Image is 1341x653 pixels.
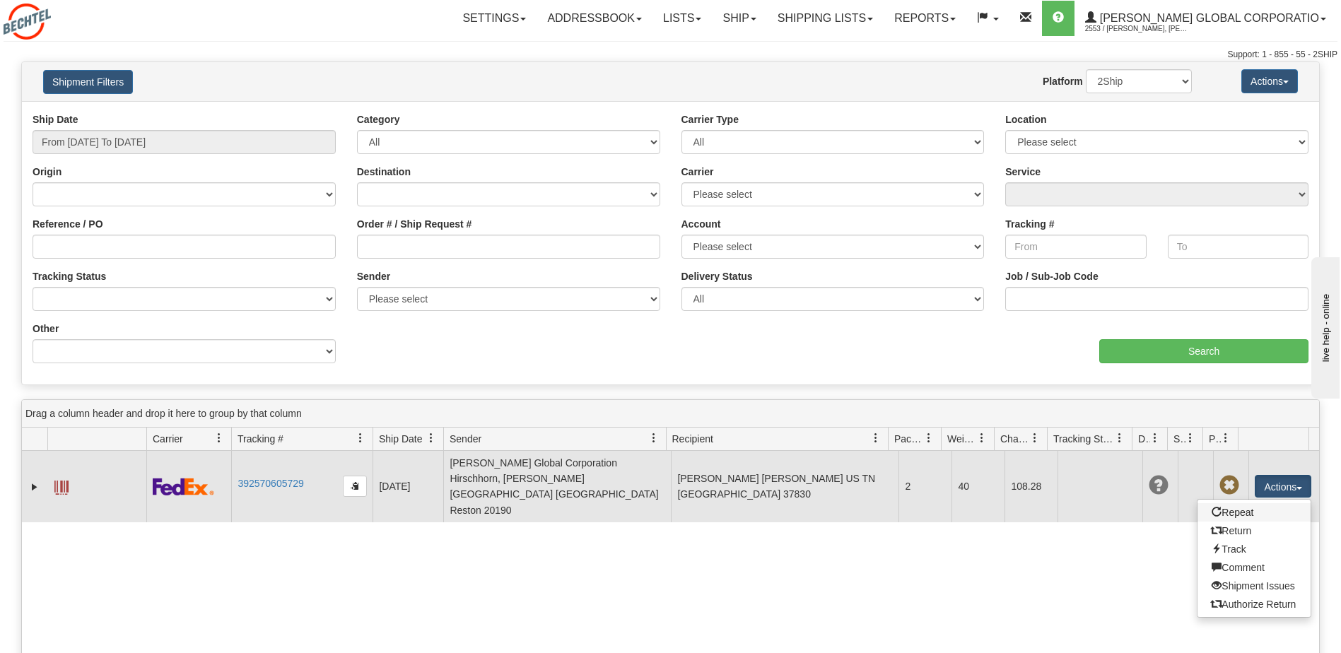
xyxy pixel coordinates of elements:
[4,49,1337,61] div: Support: 1 - 855 - 55 - 2SHIP
[1241,69,1298,93] button: Actions
[681,112,739,127] label: Carrier Type
[1197,595,1311,613] a: Authorize Return
[28,480,42,494] a: Expand
[207,426,231,450] a: Carrier filter column settings
[1197,558,1311,577] a: Comment
[681,217,721,231] label: Account
[54,474,69,497] a: Label
[1197,522,1311,540] a: Return
[1197,503,1311,522] a: Repeat
[681,165,714,179] label: Carrier
[1173,432,1185,446] span: Shipment Issues
[33,322,59,336] label: Other
[349,426,373,450] a: Tracking # filter column settings
[452,1,537,36] a: Settings
[1053,432,1115,446] span: Tracking Status
[1197,540,1311,558] a: Track
[898,451,951,522] td: 2
[1005,112,1046,127] label: Location
[373,451,443,522] td: [DATE]
[1178,426,1202,450] a: Shipment Issues filter column settings
[419,426,443,450] a: Ship Date filter column settings
[1074,1,1337,36] a: [PERSON_NAME] Global Corporatio 2553 / [PERSON_NAME], [PERSON_NAME]
[238,432,283,446] span: Tracking #
[1005,451,1058,522] td: 108.28
[1005,217,1054,231] label: Tracking #
[11,12,131,23] div: live help - online
[1168,235,1308,259] input: To
[357,217,472,231] label: Order # / Ship Request #
[1143,426,1167,450] a: Delivery Status filter column settings
[357,165,411,179] label: Destination
[1043,74,1083,88] label: Platform
[1096,12,1319,24] span: [PERSON_NAME] Global Corporatio
[357,269,390,283] label: Sender
[379,432,422,446] span: Ship Date
[642,426,666,450] a: Sender filter column settings
[33,269,106,283] label: Tracking Status
[712,1,766,36] a: Ship
[947,432,977,446] span: Weight
[951,451,1005,522] td: 40
[1255,475,1311,498] button: Actions
[1219,476,1239,495] span: Pickup Not Assigned
[450,432,481,446] span: Sender
[681,269,753,283] label: Delivery Status
[43,70,133,94] button: Shipment Filters
[1085,22,1191,36] span: 2553 / [PERSON_NAME], [PERSON_NAME]
[1005,165,1041,179] label: Service
[357,112,400,127] label: Category
[1023,426,1047,450] a: Charge filter column settings
[1099,339,1308,363] input: Search
[894,432,924,446] span: Packages
[153,478,214,495] img: 2 - FedEx Express®
[1214,426,1238,450] a: Pickup Status filter column settings
[652,1,712,36] a: Lists
[537,1,652,36] a: Addressbook
[4,4,51,40] img: logo2553.jpg
[33,165,62,179] label: Origin
[1308,254,1340,399] iframe: chat widget
[864,426,888,450] a: Recipient filter column settings
[671,451,898,522] td: [PERSON_NAME] [PERSON_NAME] US TN [GEOGRAPHIC_DATA] 37830
[238,478,303,489] a: 392570605729
[1000,432,1030,446] span: Charge
[33,112,78,127] label: Ship Date
[1108,426,1132,450] a: Tracking Status filter column settings
[917,426,941,450] a: Packages filter column settings
[153,432,183,446] span: Carrier
[1209,432,1221,446] span: Pickup Status
[884,1,966,36] a: Reports
[33,217,103,231] label: Reference / PO
[970,426,994,450] a: Weight filter column settings
[443,451,671,522] td: [PERSON_NAME] Global Corporation Hirschhorn, [PERSON_NAME] [GEOGRAPHIC_DATA] [GEOGRAPHIC_DATA] Re...
[672,432,713,446] span: Recipient
[767,1,884,36] a: Shipping lists
[1138,432,1150,446] span: Delivery Status
[1005,235,1146,259] input: From
[1149,476,1169,495] span: Unknown
[1005,269,1098,283] label: Job / Sub-Job Code
[343,476,367,497] button: Copy to clipboard
[1197,577,1311,595] a: Shipment Issues
[22,400,1319,428] div: grid grouping header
